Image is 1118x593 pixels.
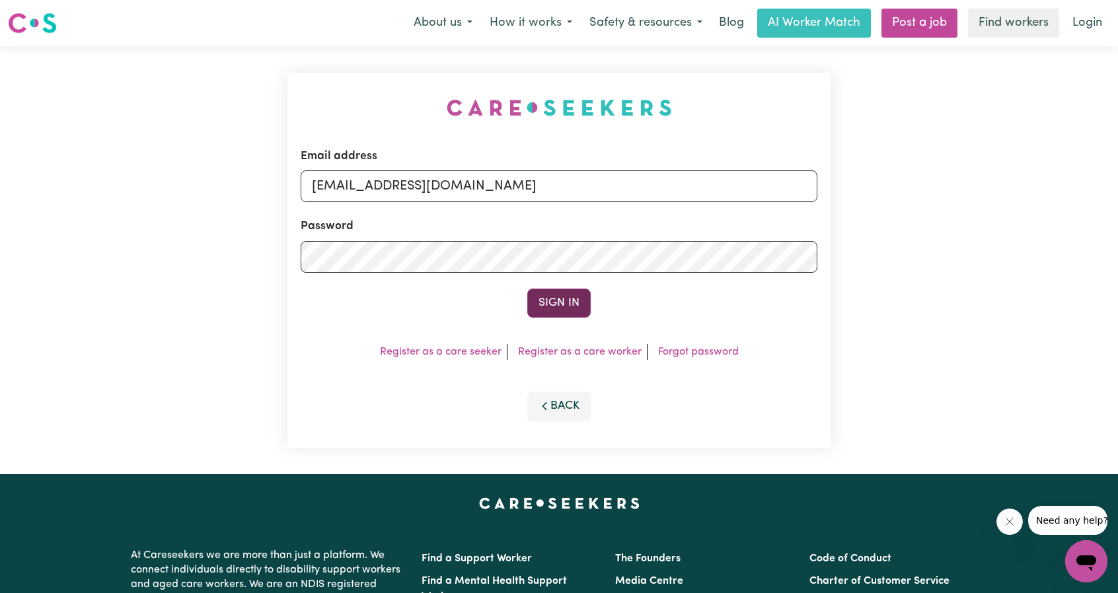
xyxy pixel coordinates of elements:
[1064,9,1110,38] a: Login
[422,553,532,564] a: Find a Support Worker
[518,347,642,357] a: Register as a care worker
[301,170,817,202] input: Email address
[481,9,581,37] button: How it works
[809,576,950,586] a: Charter of Customer Service
[8,9,80,20] span: Need any help?
[380,347,502,357] a: Register as a care seeker
[527,392,591,421] button: Back
[479,498,640,508] a: Careseekers home page
[527,289,591,318] button: Sign In
[809,553,891,564] a: Code of Conduct
[581,9,711,37] button: Safety & resources
[658,347,739,357] a: Forgot password
[615,576,683,586] a: Media Centre
[8,8,57,38] a: Careseekers logo
[968,9,1059,38] a: Find workers
[757,9,871,38] a: AI Worker Match
[1065,540,1107,582] iframe: Button to launch messaging window
[301,218,354,235] label: Password
[711,9,752,38] a: Blog
[405,9,481,37] button: About us
[881,9,957,38] a: Post a job
[301,148,377,165] label: Email address
[1028,506,1107,535] iframe: Message from company
[8,11,57,35] img: Careseekers logo
[996,508,1023,535] iframe: Close message
[615,553,681,564] a: The Founders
